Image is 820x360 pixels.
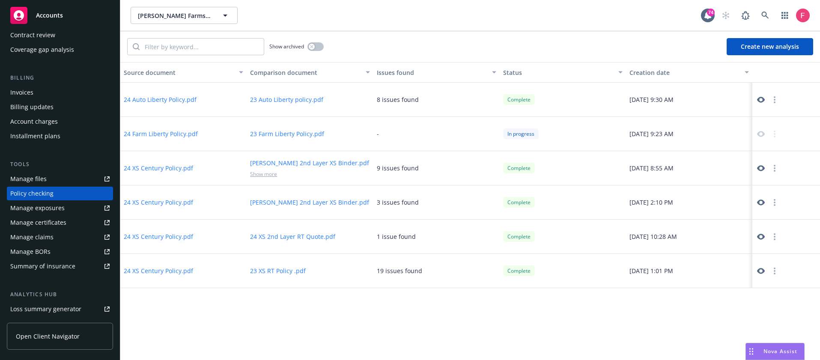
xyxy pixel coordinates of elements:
[377,164,419,173] div: 9 issues found
[377,198,419,207] div: 3 issues found
[707,9,715,16] div: 74
[7,28,113,42] a: Contract review
[7,100,113,114] a: Billing updates
[7,245,113,259] a: Manage BORs
[7,115,113,128] a: Account charges
[250,158,369,167] button: [PERSON_NAME] 2nd Layer XS Binder.pdf
[626,185,752,220] div: [DATE] 2:10 PM
[503,231,535,242] div: Complete
[124,266,193,275] button: 24 XS Century Policy.pdf
[120,62,247,83] button: Source document
[10,216,66,229] div: Manage certificates
[727,38,813,55] button: Create new analysis
[36,12,63,19] span: Accounts
[247,62,373,83] button: Comparison document
[629,68,739,77] div: Creation date
[737,7,754,24] a: Report a Bug
[7,129,113,143] a: Installment plans
[503,265,535,276] div: Complete
[7,259,113,273] a: Summary of insurance
[124,68,234,77] div: Source document
[377,95,419,104] div: 8 issues found
[503,68,613,77] div: Status
[626,62,752,83] button: Creation date
[745,343,805,360] button: Nova Assist
[7,43,113,57] a: Coverage gap analysis
[7,216,113,229] a: Manage certificates
[10,115,58,128] div: Account charges
[7,290,113,299] div: Analytics hub
[503,94,535,105] div: Complete
[250,129,324,138] button: 23 Farm Liberty Policy.pdf
[124,198,193,207] button: 24 XS Century Policy.pdf
[503,163,535,173] div: Complete
[10,302,81,316] div: Loss summary generator
[10,172,47,186] div: Manage files
[746,343,757,360] div: Drag to move
[377,129,379,138] div: -
[7,3,113,27] a: Accounts
[16,332,80,341] span: Open Client Navigator
[10,28,55,42] div: Contract review
[7,302,113,316] a: Loss summary generator
[626,83,752,117] div: [DATE] 9:30 AM
[10,230,54,244] div: Manage claims
[626,117,752,151] div: [DATE] 9:23 AM
[131,7,238,24] button: [PERSON_NAME] Farms LLC
[7,160,113,169] div: Tools
[373,62,500,83] button: Issues found
[796,9,810,22] img: photo
[133,43,140,50] svg: Search
[626,254,752,288] div: [DATE] 1:01 PM
[10,245,51,259] div: Manage BORs
[10,259,75,273] div: Summary of insurance
[250,170,277,178] span: Show more
[503,197,535,208] div: Complete
[626,151,752,185] div: [DATE] 8:55 AM
[7,74,113,82] div: Billing
[377,68,487,77] div: Issues found
[10,86,33,99] div: Invoices
[250,266,306,275] button: 23 XS RT Policy .pdf
[269,43,304,50] span: Show archived
[500,62,626,83] button: Status
[250,68,360,77] div: Comparison document
[124,95,197,104] button: 24 Auto Liberty Policy.pdf
[7,187,113,200] a: Policy checking
[503,128,539,139] div: In progress
[7,201,113,215] a: Manage exposures
[7,86,113,99] a: Invoices
[250,198,369,207] button: [PERSON_NAME] 2nd Layer XS Binder.pdf
[776,7,793,24] a: Switch app
[377,232,416,241] div: 1 issue found
[10,187,54,200] div: Policy checking
[140,39,264,55] input: Filter by keyword...
[763,348,797,355] span: Nova Assist
[7,172,113,186] a: Manage files
[10,43,74,57] div: Coverage gap analysis
[757,7,774,24] a: Search
[10,201,65,215] div: Manage exposures
[124,232,193,241] button: 24 XS Century Policy.pdf
[626,220,752,254] div: [DATE] 10:28 AM
[138,11,212,20] span: [PERSON_NAME] Farms LLC
[124,164,193,173] button: 24 XS Century Policy.pdf
[250,95,323,104] button: 23 Auto Liberty policy.pdf
[7,230,113,244] a: Manage claims
[124,129,198,138] button: 24 Farm Liberty Policy.pdf
[10,129,60,143] div: Installment plans
[250,232,335,241] button: 24 XS 2nd Layer RT Quote.pdf
[10,100,54,114] div: Billing updates
[377,266,422,275] div: 19 issues found
[717,7,734,24] a: Start snowing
